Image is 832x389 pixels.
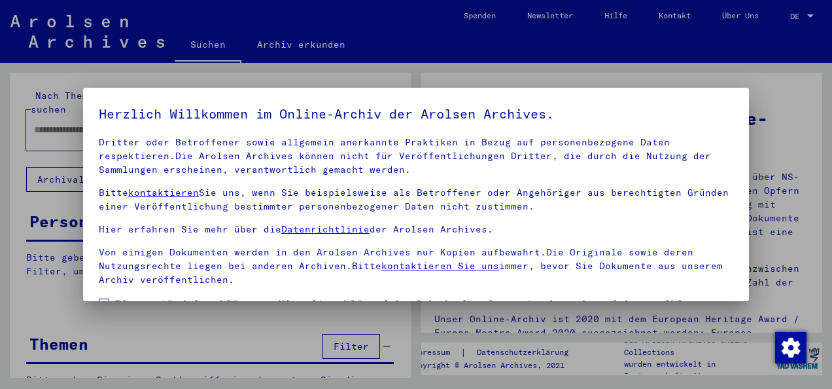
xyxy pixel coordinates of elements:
[114,296,733,359] span: Einverständniserklärung: Hiermit erkläre ich mich damit einverstanden, dass ich sensible personen...
[99,103,733,124] h5: Herzlich Willkommen im Online-Archiv der Arolsen Archives.
[99,246,733,287] p: Von einigen Dokumenten werden in den Arolsen Archives nur Kopien aufbewahrt.Die Originale sowie d...
[99,223,733,236] p: Hier erfahren Sie mehr über die der Arolsen Archives.
[381,260,499,272] a: kontaktieren Sie uns
[774,331,806,363] div: Zustimmung ändern
[281,223,370,235] a: Datenrichtlinie
[775,332,806,363] img: Zustimmung ändern
[99,186,733,213] p: Bitte Sie uns, wenn Sie beispielsweise als Betroffener oder Angehöriger aus berechtigten Gründen ...
[128,187,199,198] a: kontaktieren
